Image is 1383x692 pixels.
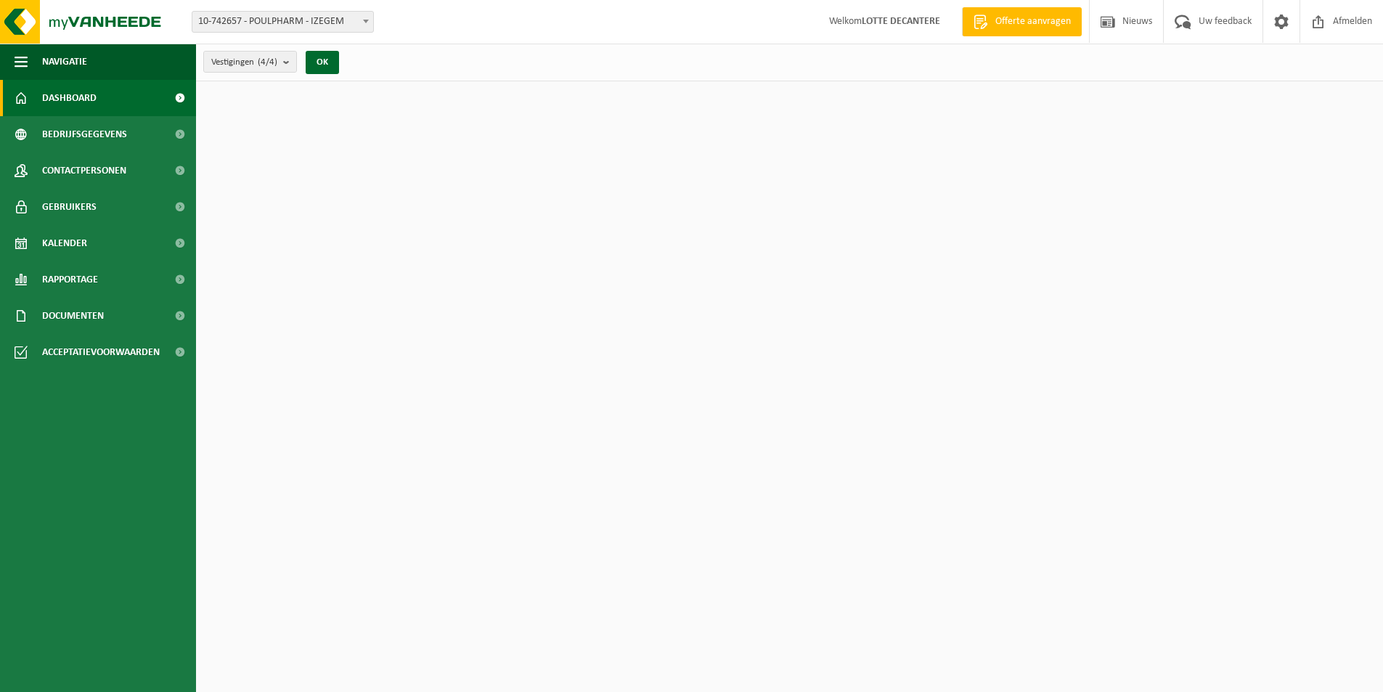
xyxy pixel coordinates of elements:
[962,7,1082,36] a: Offerte aanvragen
[42,189,97,225] span: Gebruikers
[42,80,97,116] span: Dashboard
[42,152,126,189] span: Contactpersonen
[42,298,104,334] span: Documenten
[42,44,87,80] span: Navigatie
[192,12,373,32] span: 10-742657 - POULPHARM - IZEGEM
[42,225,87,261] span: Kalender
[862,16,940,27] strong: LOTTE DECANTERE
[192,11,374,33] span: 10-742657 - POULPHARM - IZEGEM
[992,15,1074,29] span: Offerte aanvragen
[203,51,297,73] button: Vestigingen(4/4)
[42,334,160,370] span: Acceptatievoorwaarden
[306,51,339,74] button: OK
[258,57,277,67] count: (4/4)
[42,261,98,298] span: Rapportage
[42,116,127,152] span: Bedrijfsgegevens
[211,52,277,73] span: Vestigingen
